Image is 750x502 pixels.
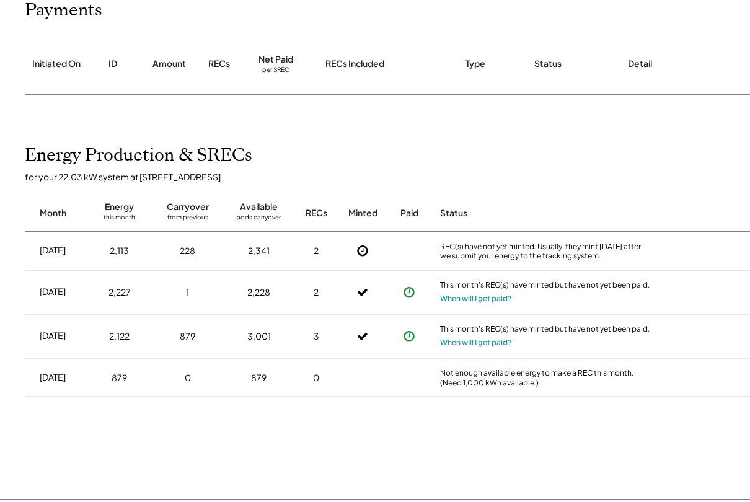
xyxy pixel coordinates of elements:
[440,368,651,387] div: Not enough available energy to make a REC this month. (Need 1,000 kWh available.)
[440,280,651,293] div: This month's REC(s) have minted but have not yet been paid.
[400,327,418,346] button: Payment approved, but not yet initiated.
[247,286,270,299] div: 2,228
[325,58,384,70] div: RECs Included
[314,330,319,343] div: 3
[314,286,319,299] div: 2
[353,242,372,260] button: Not Yet Minted
[40,207,66,219] div: Month
[180,330,195,343] div: 879
[110,245,129,257] div: 2,113
[440,324,651,337] div: This month's REC(s) have minted but have not yet been paid.
[400,207,418,219] div: Paid
[208,58,230,70] div: RECs
[180,245,195,257] div: 228
[313,372,319,384] div: 0
[248,245,270,257] div: 2,341
[105,201,134,213] div: Energy
[306,207,327,219] div: RECs
[534,58,562,70] div: Status
[40,244,66,257] div: [DATE]
[185,372,191,384] div: 0
[40,330,66,342] div: [DATE]
[348,207,377,219] div: Minted
[152,58,186,70] div: Amount
[440,242,651,261] div: REC(s) have not yet minted. Usually, they mint [DATE] after we submit your energy to the tracking...
[108,286,131,299] div: 2,227
[258,53,293,66] div: Net Paid
[440,207,651,219] div: Status
[465,58,485,70] div: Type
[237,213,281,226] div: adds carryover
[167,213,208,226] div: from previous
[262,66,289,75] div: per SREC
[247,330,271,343] div: 3,001
[109,330,130,343] div: 2,122
[186,286,189,299] div: 1
[108,58,117,70] div: ID
[440,293,512,305] button: When will I get paid?
[32,58,81,70] div: Initiated On
[167,201,209,213] div: Carryover
[40,286,66,298] div: [DATE]
[251,372,267,384] div: 879
[40,371,66,384] div: [DATE]
[240,201,278,213] div: Available
[314,245,319,257] div: 2
[104,213,135,226] div: this month
[112,372,127,384] div: 879
[440,337,512,349] button: When will I get paid?
[628,58,652,70] div: Detail
[25,145,252,166] h2: Energy Production & SRECs
[400,283,418,302] button: Payment approved, but not yet initiated.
